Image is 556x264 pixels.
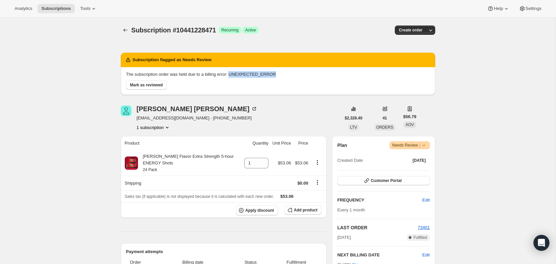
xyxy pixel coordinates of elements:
img: product img [125,156,138,170]
span: $56.79 [403,113,416,120]
span: | [419,143,420,148]
span: ORDERS [376,125,393,130]
span: Every 1 month [337,207,365,212]
div: [PERSON_NAME] Flavor Extra Strength 5-hour ENERGY Shots [138,153,241,173]
p: The subscription order was held due to a billing error: UNEXPECTED_ERROR [126,71,430,78]
span: Edit [422,197,430,203]
span: Apply discount [245,208,274,213]
button: Product actions [137,124,170,131]
button: [DATE] [409,156,430,165]
th: Price [293,136,310,151]
button: Mark as reviewed [126,80,167,90]
span: $0.00 [298,181,308,186]
span: Needs Review [392,142,427,149]
button: Subscriptions [121,25,130,35]
span: Recurring [221,27,239,33]
th: Quantity [242,136,270,151]
a: 73401 [418,225,430,230]
span: Settings [526,6,541,11]
button: Customer Portal [337,176,430,185]
h2: Subscription flagged as Needs Review [133,57,211,63]
span: Customer Portal [371,178,401,183]
span: Create order [399,27,422,33]
span: Add product [294,207,317,213]
button: Edit [418,195,434,205]
span: Richard Schlottmann [121,106,131,116]
button: Shipping actions [312,179,323,186]
h2: Payment attempts [126,248,322,255]
button: Edit [422,252,430,258]
span: Mark as reviewed [130,82,163,88]
button: Help [483,4,513,13]
button: Apply discount [236,205,278,215]
span: Tools [80,6,90,11]
th: Unit Price [270,136,293,151]
span: Subscriptions [41,6,71,11]
h2: LAST ORDER [337,224,418,231]
span: Sales tax (if applicable) is not displayed because it is calculated with each new order. [125,194,274,199]
button: Product actions [312,159,323,166]
span: Analytics [15,6,32,11]
span: Active [245,27,256,33]
button: Add product [285,205,321,215]
button: Create order [395,25,426,35]
span: [DATE] [413,158,426,163]
span: 41 [383,115,387,121]
span: AOV [405,122,414,127]
span: $53.06 [295,160,308,165]
span: $2,328.40 [345,115,362,121]
span: LTV [350,125,357,130]
div: [PERSON_NAME] [PERSON_NAME] [137,106,257,112]
small: 24 Pack [143,167,157,172]
button: Settings [515,4,545,13]
span: Help [494,6,503,11]
span: Fulfilled [413,235,427,240]
div: Open Intercom Messenger [533,235,549,251]
button: Subscriptions [37,4,75,13]
th: Shipping [121,176,243,190]
span: [EMAIL_ADDRESS][DOMAIN_NAME] · [PHONE_NUMBER] [137,115,257,121]
span: $53.06 [280,194,294,199]
button: 41 [379,113,391,123]
button: Analytics [11,4,36,13]
h2: NEXT BILLING DATE [337,252,422,258]
h2: Plan [337,142,347,149]
h2: FREQUENCY [337,197,422,203]
th: Product [121,136,243,151]
button: 73401 [418,224,430,231]
button: Tools [76,4,101,13]
span: Subscription #10441228471 [131,26,216,34]
span: [DATE] [337,234,351,241]
span: $53.06 [278,160,291,165]
button: $2,328.40 [341,113,366,123]
span: Created Date [337,157,363,164]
